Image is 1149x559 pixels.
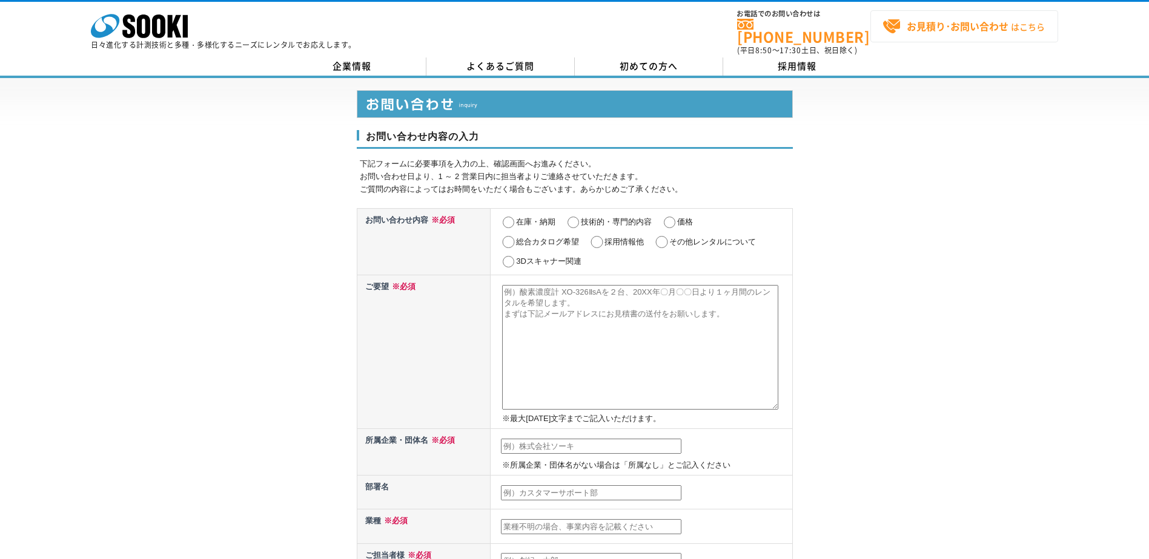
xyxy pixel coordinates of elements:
[677,217,693,226] label: 価格
[278,57,426,76] a: 企業情報
[870,10,1058,42] a: お見積り･お問い合わせはこちら
[357,208,491,275] th: お問い合わせ内容
[581,217,652,226] label: 技術的・専門的内容
[357,429,491,476] th: 所属企業・団体名
[426,57,575,76] a: よくあるご質問
[428,436,455,445] span: ※必須
[357,275,491,428] th: ご要望
[502,459,789,472] p: ※所属企業・団体名がない場合は「所属なし」とご記入ください
[360,158,793,195] p: 下記フォームに必要事項を入力の上、確認画面へお進みください。 お問い合わせ日より、1 ～ 2 営業日内に担当者よりご連絡させていただきます。 ご質問の内容によってはお時間をいただく場合もございま...
[357,90,793,118] img: お問い合わせ
[501,439,681,454] input: 例）株式会社ソーキ
[516,257,581,266] label: 3Dスキャナー関連
[381,516,408,525] span: ※必須
[669,237,756,246] label: その他レンタルについて
[737,45,857,56] span: (平日 ～ 土日、祝日除く)
[516,217,555,226] label: 在庫・納期
[737,19,870,44] a: [PHONE_NUMBER]
[604,237,644,246] label: 採用情報他
[723,57,872,76] a: 採用情報
[755,45,772,56] span: 8:50
[882,18,1045,36] span: はこちら
[737,10,870,18] span: お電話でのお問い合わせは
[357,509,491,543] th: 業種
[516,237,579,246] label: 総合カタログ希望
[357,476,491,509] th: 部署名
[907,19,1008,33] strong: お見積り･お問い合わせ
[428,215,455,224] span: ※必須
[780,45,801,56] span: 17:30
[91,41,356,48] p: 日々進化する計測技術と多種・多様化するニーズにレンタルでお応えします。
[501,519,681,535] input: 業種不明の場合、事業内容を記載ください
[620,59,678,73] span: 初めての方へ
[357,130,793,149] h3: お問い合わせ内容の入力
[575,57,723,76] a: 初めての方へ
[389,282,416,291] span: ※必須
[502,413,789,425] p: ※最大[DATE]文字までご記入いただけます。
[501,485,681,501] input: 例）カスタマーサポート部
